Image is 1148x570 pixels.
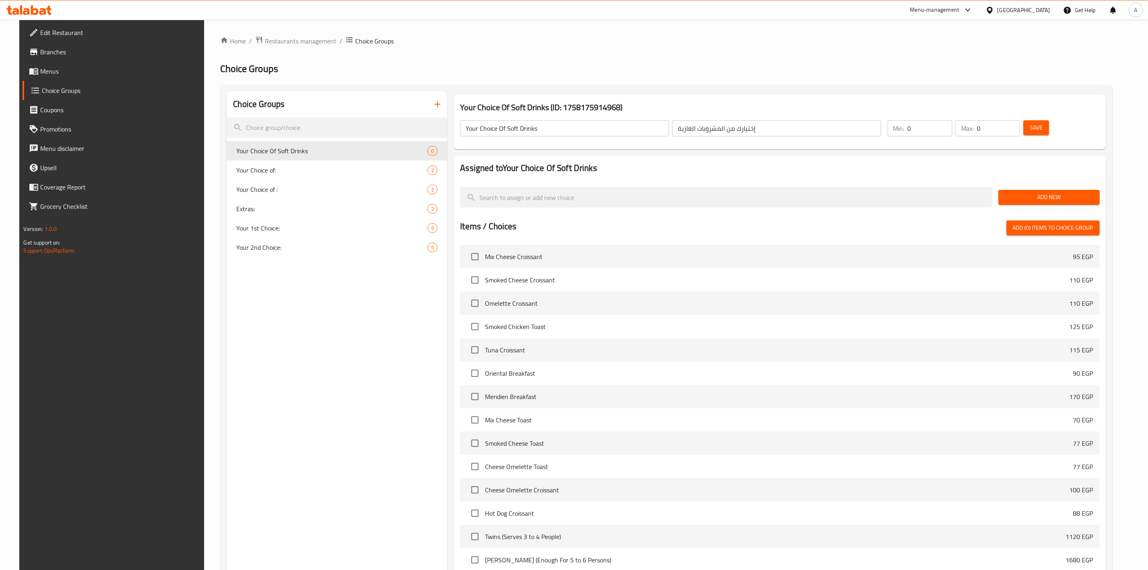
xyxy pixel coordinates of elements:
span: Hot Dog Croissant [485,508,1073,518]
span: Mix Cheese Croissant [485,252,1073,261]
span: 2 [428,167,437,174]
span: Select choice [467,435,483,452]
span: Meridien Breakfast [485,392,1069,401]
button: Add New [999,190,1100,205]
div: Extras:2 [227,199,447,218]
span: Twins (Serves 3 to 4 People) [485,532,1066,541]
p: 170 EGP [1070,392,1093,401]
span: Smoked Cheese Croissant [485,275,1069,285]
span: Branches [40,47,205,57]
span: A [1134,6,1138,14]
span: Add (0) items to choice group [1013,223,1093,233]
p: 77 EGP [1073,462,1093,471]
nav: breadcrumb [220,36,1112,46]
input: search [460,187,992,208]
p: 90 EGP [1073,368,1093,378]
a: Promotions [23,119,211,139]
span: 2 [428,186,437,193]
p: 88 EGP [1073,508,1093,518]
p: 110 EGP [1070,275,1093,285]
p: 110 EGP [1070,298,1093,308]
span: Choice Groups [220,60,278,78]
h2: Items / Choices [460,220,516,233]
span: Select choice [467,458,483,475]
span: Mix Cheese Toast [485,415,1073,425]
a: Edit Restaurant [23,23,211,42]
div: Choices [428,146,438,156]
h3: Your Choice Of Soft Drinks (ID: 1758175914968) [460,101,1099,114]
p: Min: [893,123,904,133]
p: 95 EGP [1073,252,1093,261]
p: 1680 EGP [1066,555,1093,565]
a: Upsell [23,158,211,177]
span: Get support on: [23,237,60,248]
p: 100 EGP [1070,485,1093,495]
span: Select choice [467,412,483,428]
span: Oriental Breakfast [485,368,1073,378]
div: Your Choice of:2 [227,161,447,180]
span: Menu disclaimer [40,144,205,153]
span: Save [1030,123,1043,133]
span: Select choice [467,342,483,358]
p: Max: [961,123,974,133]
span: Select choice [467,248,483,265]
span: Add New [1005,192,1093,202]
span: Your Choice Of Soft Drinks [236,146,428,156]
span: Cheese Omelette Croissant [485,485,1069,495]
p: 125 EGP [1070,322,1093,331]
a: Menu disclaimer [23,139,211,158]
div: Your 1st Choice:5 [227,218,447,238]
span: Coupons [40,105,205,115]
span: Cheese Omelette Toast [485,462,1073,471]
div: [GEOGRAPHIC_DATA] [997,6,1050,14]
a: Choice Groups [23,81,211,100]
a: Grocery Checklist [23,197,211,216]
span: Choice Groups [42,86,205,95]
span: Select choice [467,318,483,335]
li: / [340,36,342,46]
p: 115 EGP [1070,345,1093,355]
span: Select choice [467,272,483,288]
p: 77 EGP [1073,438,1093,448]
a: Coupons [23,100,211,119]
p: 70 EGP [1073,415,1093,425]
span: Grocery Checklist [40,202,205,211]
h2: Choice Groups [233,98,284,110]
div: Choices [428,243,438,252]
span: Your 1st Choice: [236,223,428,233]
a: Restaurants management [255,36,336,46]
div: Choices [428,204,438,214]
button: Add (0) items to choice group [1007,220,1100,235]
input: search [227,117,447,138]
span: Select choice [467,365,483,382]
span: Select choice [467,528,483,545]
span: Your 2nd Choice: [236,243,428,252]
h2: Assigned to Your Choice Of Soft Drinks [460,162,1099,174]
span: 5 [428,224,437,232]
span: Select choice [467,295,483,312]
div: Your Choice of :2 [227,180,447,199]
span: Tuna Croissant [485,345,1069,355]
span: Menus [40,66,205,76]
div: Your 2nd Choice:5 [227,238,447,257]
span: Coverage Report [40,182,205,192]
span: Select choice [467,551,483,568]
li: / [249,36,252,46]
span: 1.0.0 [45,224,57,234]
span: Smoked Chicken Toast [485,322,1069,331]
a: Menus [23,62,211,81]
span: [PERSON_NAME] (Enough For 5 to 6 Persons) [485,555,1066,565]
span: Omelette Croissant [485,298,1069,308]
a: Coverage Report [23,177,211,197]
div: Menu-management [910,5,960,15]
span: Edit Restaurant [40,28,205,37]
span: Select choice [467,505,483,522]
span: Your Choice of: [236,165,428,175]
a: Home [220,36,246,46]
span: Promotions [40,124,205,134]
a: Support.OpsPlatform [23,245,74,256]
span: Select choice [467,388,483,405]
div: Choices [428,223,438,233]
div: Choices [428,185,438,194]
span: Smoked Cheese Toast [485,438,1073,448]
